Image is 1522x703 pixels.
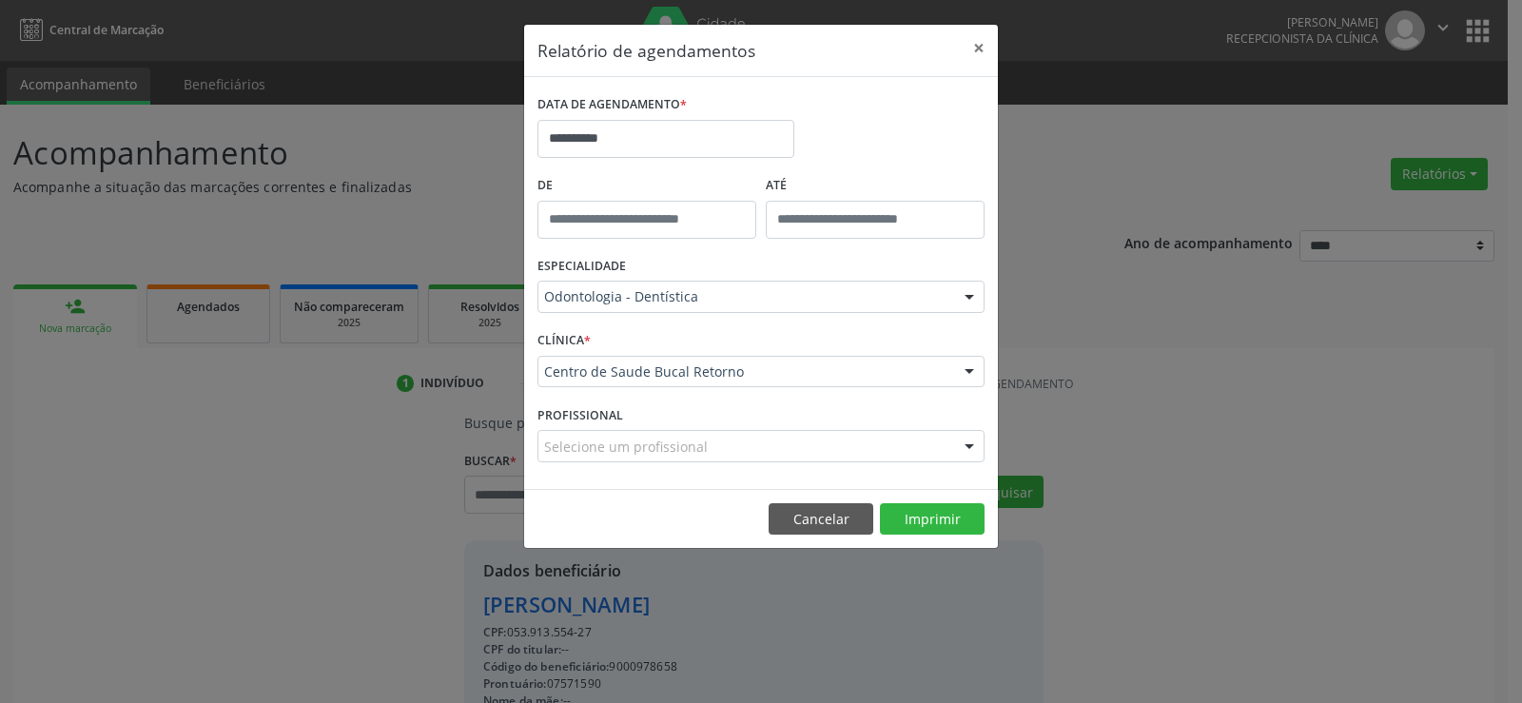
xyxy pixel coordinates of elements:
label: DATA DE AGENDAMENTO [537,90,687,120]
span: Selecione um profissional [544,437,708,457]
label: PROFISSIONAL [537,400,623,430]
span: Odontologia - Dentística [544,287,946,306]
button: Close [960,25,998,71]
label: ESPECIALIDADE [537,252,626,282]
label: CLÍNICA [537,326,591,356]
button: Imprimir [880,503,985,536]
h5: Relatório de agendamentos [537,38,755,63]
label: ATÉ [766,171,985,201]
span: Centro de Saude Bucal Retorno [544,362,946,381]
label: De [537,171,756,201]
button: Cancelar [769,503,873,536]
